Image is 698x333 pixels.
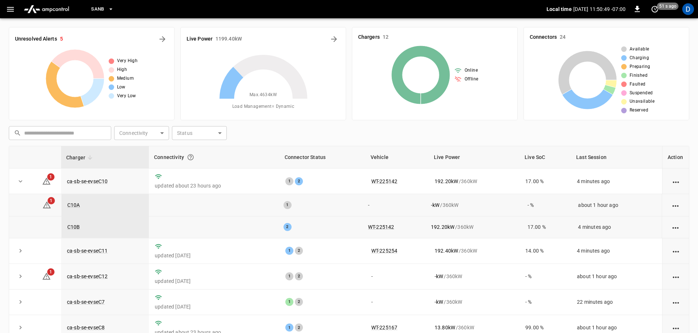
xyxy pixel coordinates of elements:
th: Connector Status [279,146,365,169]
div: 1 [284,201,292,209]
div: action cell options [671,223,680,231]
p: - kW [431,201,439,209]
span: 51 s ago [657,3,679,10]
h6: 24 [560,33,566,41]
a: C10B [67,224,80,230]
div: 1 [285,323,293,332]
th: Last Session [571,146,662,169]
button: set refresh interval [649,3,661,15]
div: 2 [295,323,303,332]
span: Suspended [630,90,653,97]
a: ca-sb-se-evseC7 [67,299,105,305]
p: updated [DATE] [155,252,274,259]
a: WT-225254 [371,248,397,254]
span: High [117,66,127,73]
span: Preparing [630,63,650,71]
div: action cell options [671,324,680,331]
span: Reserved [630,107,648,114]
h6: Unresolved Alerts [15,35,57,43]
h6: Chargers [358,33,380,41]
span: SanB [91,5,104,14]
td: - [365,264,429,290]
a: WT-225142 [371,178,397,184]
div: 1 [285,247,293,255]
div: 2 [295,272,303,280]
h6: 12 [383,33,389,41]
p: - kW [435,298,443,306]
td: 17.00 % [522,216,573,238]
span: Charging [630,54,649,62]
button: Energy Overview [328,33,340,45]
div: action cell options [671,178,680,185]
div: action cell options [671,201,680,209]
h6: Connectors [530,33,557,41]
img: ampcontrol.io logo [21,2,72,16]
button: expand row [15,322,26,333]
div: profile-icon [682,3,694,15]
div: 1 [285,298,293,306]
div: 2 [295,247,303,255]
h6: 5 [60,35,63,43]
span: Available [630,46,649,53]
td: 22 minutes ago [571,290,662,315]
button: expand row [15,296,26,307]
p: 192.20 kW [435,178,458,185]
span: Load Management = Dynamic [232,103,294,110]
td: - [365,290,429,315]
th: Live SoC [519,146,571,169]
span: 1 [47,268,55,276]
p: Local time [547,5,572,13]
span: Online [465,67,478,74]
div: action cell options [671,298,680,306]
button: expand row [15,176,26,187]
a: ca-sb-se-evseC10 [67,178,108,184]
th: Action [662,146,689,169]
div: action cell options [671,273,680,280]
a: WT-225142 [368,224,394,230]
span: Offline [465,76,479,83]
div: action cell options [671,247,680,254]
a: 1 [42,178,51,183]
button: Connection between the charger and our software. [184,151,197,164]
td: 14.00 % [519,238,571,264]
a: 1 [42,273,51,279]
p: updated [DATE] [155,277,274,285]
button: SanB [88,2,117,16]
span: Faulted [630,81,646,88]
td: 4 minutes ago [571,238,662,264]
a: ca-sb-se-evseC12 [67,273,108,279]
span: Medium [117,75,134,82]
a: WT-225167 [371,325,397,330]
p: 192.40 kW [435,247,458,254]
a: ca-sb-se-evseC11 [67,248,108,254]
div: 1 [285,272,293,280]
div: 2 [295,298,303,306]
h6: Live Power [187,35,213,43]
div: / 360 kW [431,201,516,209]
td: - [362,194,425,216]
span: Max. 4634 kW [249,91,277,99]
td: 4 minutes ago [571,169,662,194]
div: Connectivity [154,151,274,164]
span: Charger [66,153,95,162]
button: All Alerts [157,33,168,45]
a: ca-sb-se-evseC8 [67,325,105,330]
p: - kW [435,273,443,280]
span: Unavailable [630,98,654,105]
div: / 360 kW [435,247,514,254]
p: 13.80 kW [435,324,455,331]
div: / 360 kW [431,223,516,231]
p: [DATE] 11:50:49 -07:00 [573,5,626,13]
span: Low [117,84,125,91]
span: Very Low [117,92,136,100]
span: 1 [48,197,55,204]
th: Vehicle [365,146,429,169]
div: / 360 kW [435,298,514,306]
td: - % [519,290,571,315]
div: 1 [285,177,293,185]
h6: 1199.40 kW [215,35,242,43]
div: / 360 kW [435,273,514,280]
p: updated about 23 hours ago [155,182,274,189]
div: / 360 kW [435,324,514,331]
div: / 360 kW [435,178,514,185]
